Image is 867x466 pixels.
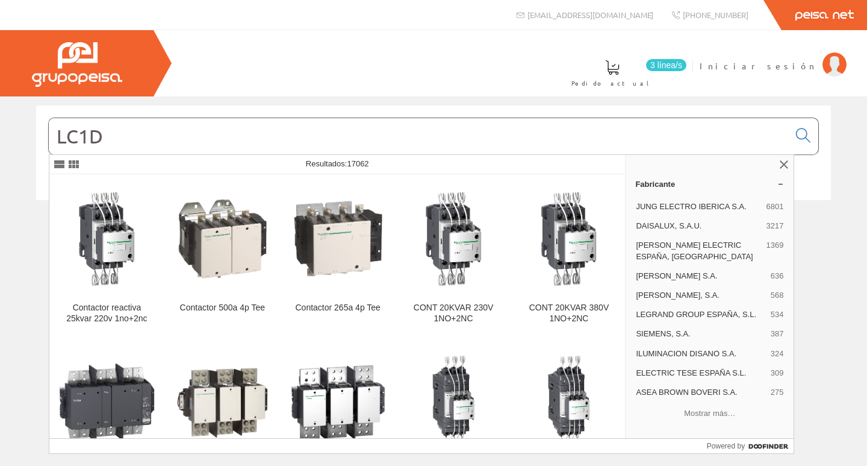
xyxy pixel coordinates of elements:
[49,175,164,338] a: Contactor reactiva 25kvar 220v 1no+2nc Contactor reactiva 25kvar 220v 1no+2nc
[630,403,789,423] button: Mostrar más…
[636,348,765,359] span: ILUMINACION DISANO S.A.
[59,355,155,451] img: CONTACTOR 2600A AC1 3P S/BOBINA
[306,159,369,168] span: Resultados:
[700,50,847,61] a: Iniciar sesión
[521,355,617,451] img: CONT 30KVAR 110V 1NO+2NC
[165,175,280,338] a: Contactor 500a 4p Tee Contactor 500a 4p Tee
[636,221,761,231] span: DAISALUX, S.A.U.
[771,309,784,320] span: 534
[766,240,783,262] span: 1369
[636,290,765,301] span: [PERSON_NAME], S.A.
[771,387,784,398] span: 275
[700,60,816,72] span: Iniciar sesión
[636,387,765,398] span: ASEA BROWN BOVERI S.A.
[636,309,765,320] span: LEGRAND GROUP ESPAÑA, S.L.
[49,118,789,154] input: Buscar...
[571,77,653,89] span: Pedido actual
[175,191,270,287] img: Contactor 500a 4p Tee
[771,368,784,379] span: 309
[636,240,761,262] span: [PERSON_NAME] ELECTRIC ESPAÑA, [GEOGRAPHIC_DATA]
[771,329,784,339] span: 387
[521,303,617,324] div: CONT 20KVAR 380V 1NO+2NC
[771,348,784,359] span: 324
[636,368,765,379] span: ELECTRIC TESE ESPAÑA S.L.
[626,174,794,194] a: Fabricante
[32,42,122,87] img: Grupo Peisa
[512,175,627,338] a: CONT 20KVAR 380V 1NO+2NC CONT 20KVAR 380V 1NO+2NC
[175,355,270,451] img: CONTACTOR 1400A 3P S/BOBINA
[771,290,784,301] span: 568
[347,159,368,168] span: 17062
[59,191,155,287] img: Contactor reactiva 25kvar 220v 1no+2nc
[559,50,689,94] a: 3 línea/s Pedido actual
[707,441,745,452] span: Powered by
[290,355,386,451] img: CONTACTOR 1000A AC3 3P S/BOBINA
[521,191,617,287] img: CONT 20KVAR 380V 1NO+2NC
[766,201,783,212] span: 6801
[636,201,761,212] span: JUNG ELECTRO IBERICA S.A.
[707,439,794,453] a: Powered by
[406,355,502,451] img: CONT 30KVAR 240V 1NO+2NC
[766,221,783,231] span: 3217
[281,175,396,338] a: Contactor 265a 4p Tee Contactor 265a 4p Tee
[771,271,784,282] span: 636
[527,10,653,20] span: [EMAIL_ADDRESS][DOMAIN_NAME]
[175,303,270,313] div: Contactor 500a 4p Tee
[36,215,831,225] div: © Grupo Peisa
[406,191,502,287] img: CONT 20KVAR 230V 1NO+2NC
[636,271,765,282] span: [PERSON_NAME] S.A.
[59,303,155,324] div: Contactor reactiva 25kvar 220v 1no+2nc
[683,10,748,20] span: [PHONE_NUMBER]
[406,303,502,324] div: CONT 20KVAR 230V 1NO+2NC
[636,329,765,339] span: SIEMENS, S.A.
[290,303,386,313] div: Contactor 265a 4p Tee
[290,191,386,287] img: Contactor 265a 4p Tee
[396,175,511,338] a: CONT 20KVAR 230V 1NO+2NC CONT 20KVAR 230V 1NO+2NC
[646,59,686,71] span: 3 línea/s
